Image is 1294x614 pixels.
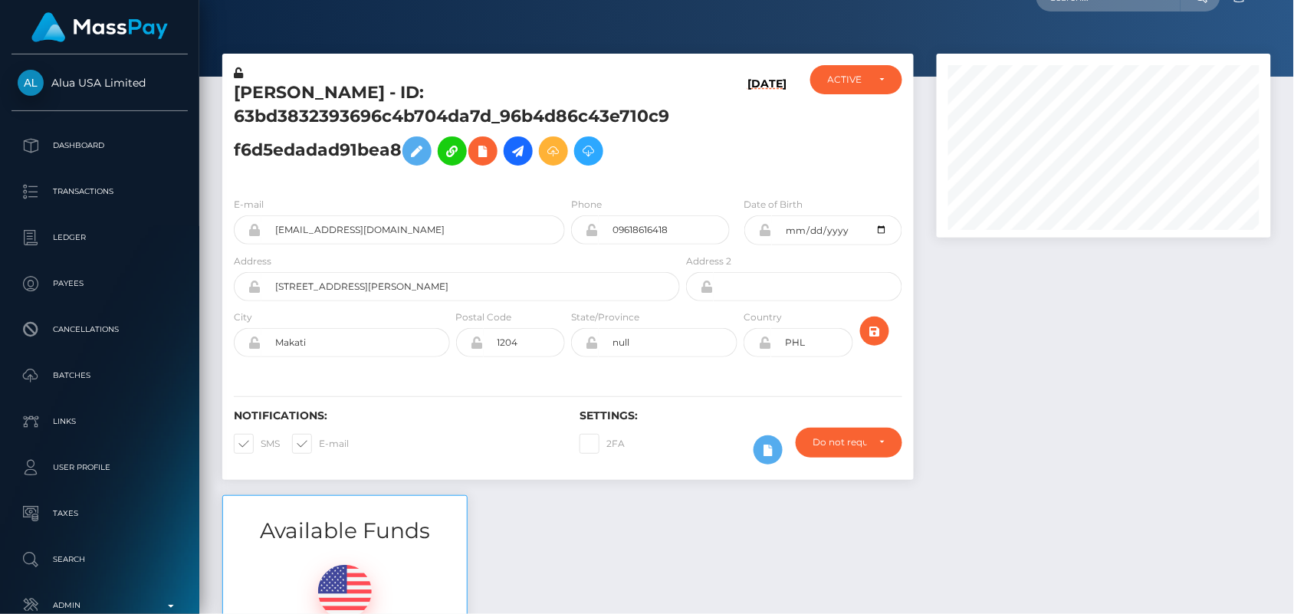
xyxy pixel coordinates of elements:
a: Transactions [11,172,188,211]
p: Batches [18,364,182,387]
label: E-mail [234,198,264,212]
p: Taxes [18,502,182,525]
label: Date of Birth [744,198,803,212]
h6: [DATE] [748,77,787,179]
a: Cancellations [11,310,188,349]
a: Dashboard [11,126,188,165]
h3: Available Funds [223,516,467,546]
p: Cancellations [18,318,182,341]
label: Address 2 [686,254,731,268]
a: Taxes [11,494,188,533]
h5: [PERSON_NAME] - ID: 63bd3832393696c4b704da7d_96b4d86c43e710c9f6d5edadad91bea8 [234,81,672,173]
a: Search [11,540,188,579]
label: Phone [571,198,602,212]
p: Search [18,548,182,571]
div: ACTIVE [828,74,867,86]
p: User Profile [18,456,182,479]
label: Postal Code [456,310,512,324]
span: Alua USA Limited [11,76,188,90]
label: 2FA [580,434,625,454]
a: Payees [11,264,188,303]
label: State/Province [571,310,639,324]
a: Initiate Payout [504,136,533,166]
label: City [234,310,252,324]
h6: Notifications: [234,409,557,422]
div: Do not require [813,436,867,448]
p: Ledger [18,226,182,249]
a: User Profile [11,448,188,487]
p: Dashboard [18,134,182,157]
label: Address [234,254,271,268]
h6: Settings: [580,409,902,422]
img: Alua USA Limited [18,70,44,96]
img: MassPay Logo [31,12,168,42]
label: Country [744,310,782,324]
label: SMS [234,434,280,454]
a: Links [11,402,188,441]
a: Batches [11,356,188,395]
p: Payees [18,272,182,295]
p: Links [18,410,182,433]
button: ACTIVE [810,65,902,94]
p: Transactions [18,180,182,203]
a: Ledger [11,218,188,257]
label: E-mail [292,434,349,454]
button: Do not require [796,428,902,457]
